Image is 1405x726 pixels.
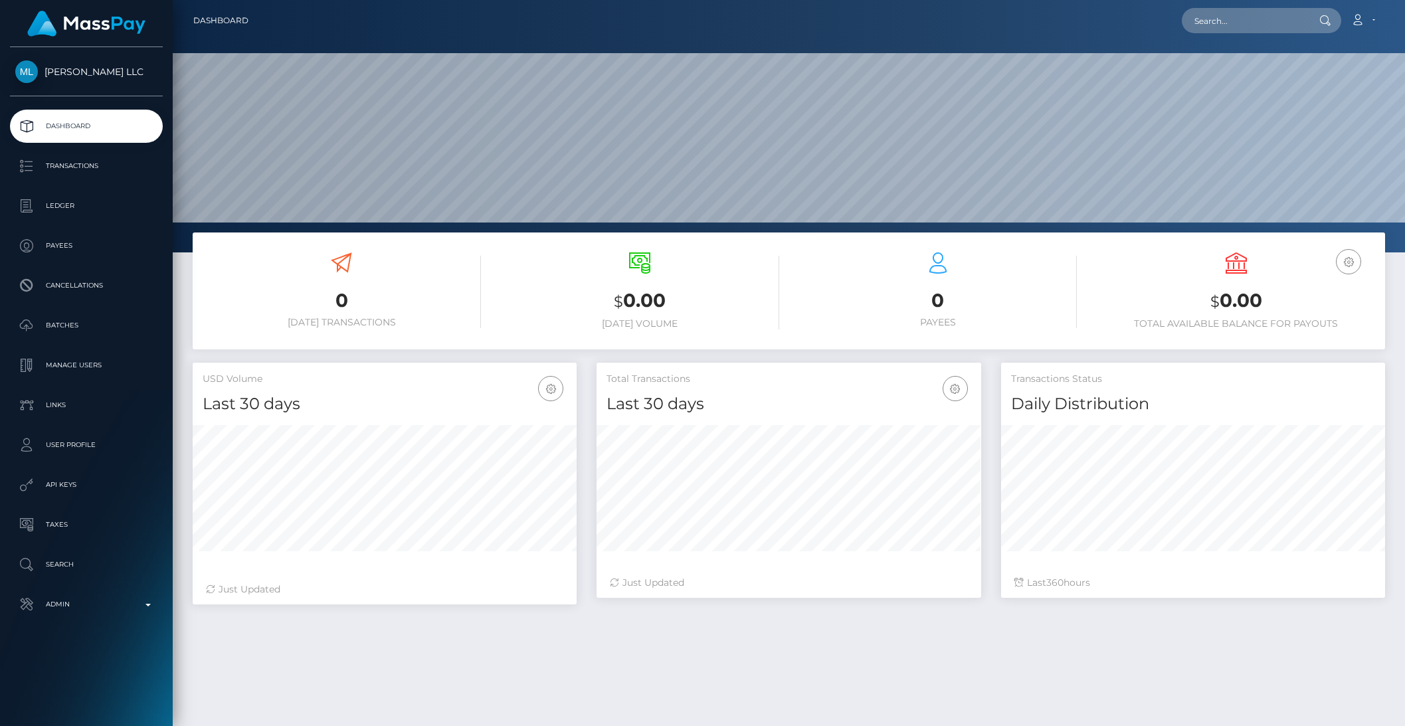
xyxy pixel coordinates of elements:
h6: [DATE] Transactions [203,317,481,328]
a: Dashboard [10,110,163,143]
a: Dashboard [193,7,248,35]
input: Search... [1182,8,1307,33]
a: Payees [10,229,163,262]
h4: Last 30 days [203,393,567,416]
img: MassPay Logo [27,11,145,37]
div: Just Updated [206,583,563,596]
a: Cancellations [10,269,163,302]
p: Manage Users [15,355,157,375]
p: User Profile [15,435,157,455]
img: MiCard LLC [15,60,38,83]
a: Batches [10,309,163,342]
p: Ledger [15,196,157,216]
a: User Profile [10,428,163,462]
div: Last hours [1014,576,1372,590]
h3: 0 [799,288,1077,314]
h3: 0.00 [1097,288,1375,315]
h4: Daily Distribution [1011,393,1375,416]
h6: Total Available Balance for Payouts [1097,318,1375,329]
p: Links [15,395,157,415]
p: Payees [15,236,157,256]
small: $ [1210,292,1220,311]
h6: [DATE] Volume [501,318,779,329]
p: Admin [15,594,157,614]
p: Dashboard [15,116,157,136]
h5: Total Transactions [607,373,971,386]
p: API Keys [15,475,157,495]
a: Ledger [10,189,163,223]
h5: USD Volume [203,373,567,386]
a: Admin [10,588,163,621]
p: Cancellations [15,276,157,296]
h3: 0.00 [501,288,779,315]
h5: Transactions Status [1011,373,1375,386]
a: Taxes [10,508,163,541]
p: Taxes [15,515,157,535]
h4: Last 30 days [607,393,971,416]
p: Batches [15,316,157,335]
a: Manage Users [10,349,163,382]
p: Transactions [15,156,157,176]
h3: 0 [203,288,481,314]
p: Search [15,555,157,575]
a: Search [10,548,163,581]
a: Transactions [10,149,163,183]
small: $ [614,292,623,311]
a: API Keys [10,468,163,501]
div: Just Updated [610,576,967,590]
a: Links [10,389,163,422]
span: 360 [1046,577,1064,589]
h6: Payees [799,317,1077,328]
span: [PERSON_NAME] LLC [10,66,163,78]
